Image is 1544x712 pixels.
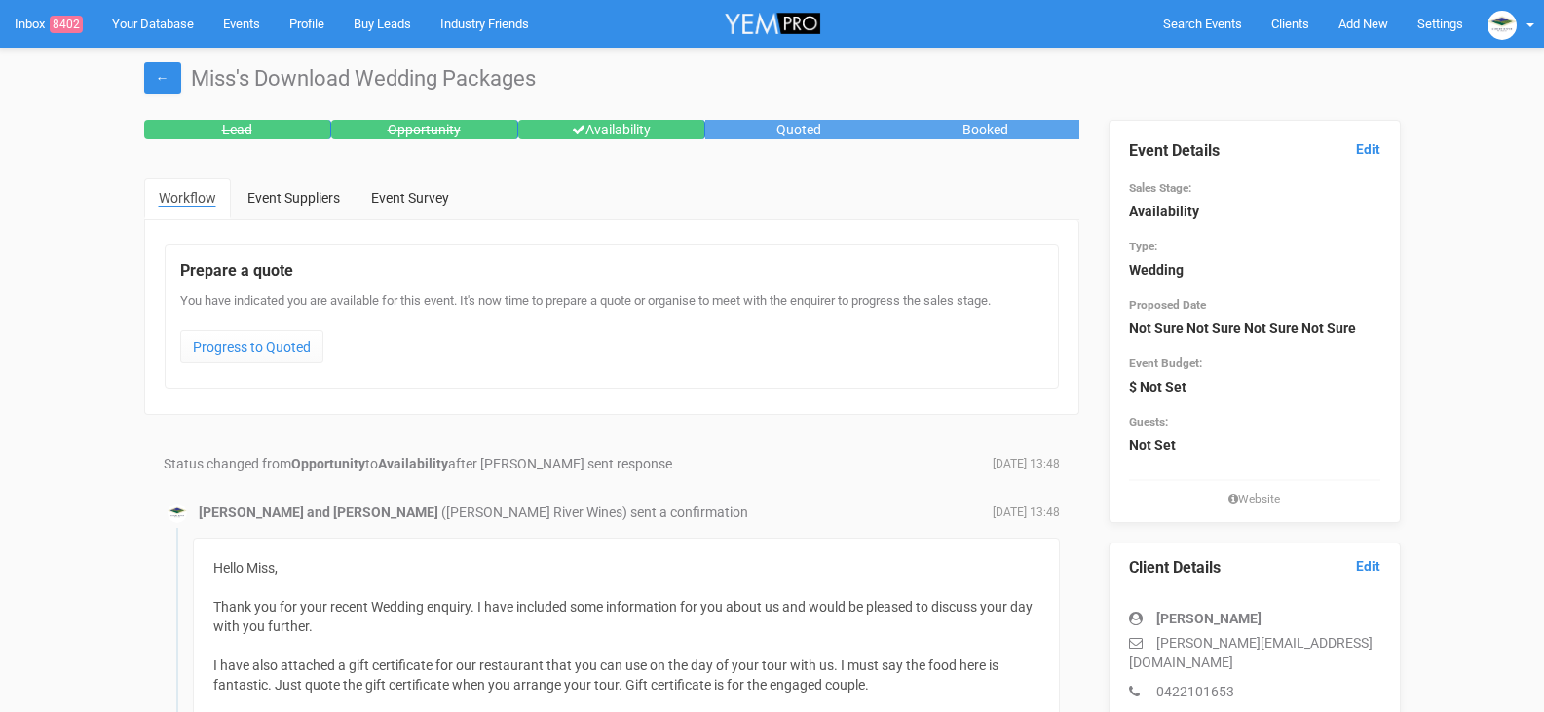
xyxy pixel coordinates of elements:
[357,178,464,217] a: Event Survey
[1129,491,1380,507] small: Website
[331,120,518,139] div: Opportunity
[1129,181,1191,195] small: Sales Stage:
[1129,415,1168,429] small: Guests:
[993,456,1060,472] span: [DATE] 13:48
[144,178,231,219] a: Workflow
[180,292,1043,373] div: You have indicated you are available for this event. It's now time to prepare a quote or organise...
[291,456,365,471] strong: Opportunity
[1129,298,1206,312] small: Proposed Date
[144,62,181,94] a: ←
[378,456,448,471] strong: Availability
[213,558,1039,578] div: Hello Miss,
[892,120,1079,139] div: Booked
[1129,320,1356,336] strong: Not Sure Not Sure Not Sure Not Sure
[1271,17,1309,31] span: Clients
[518,120,705,139] div: Availability
[1338,17,1388,31] span: Add New
[1356,557,1380,576] a: Edit
[1129,557,1380,580] legend: Client Details
[1163,17,1242,31] span: Search Events
[705,120,892,139] div: Quoted
[1129,379,1186,394] strong: $ Not Set
[1129,140,1380,163] legend: Event Details
[441,505,748,520] span: ([PERSON_NAME] River Wines) sent a confirmation
[199,505,438,520] strong: [PERSON_NAME] and [PERSON_NAME]
[1156,611,1262,626] strong: [PERSON_NAME]
[164,456,672,471] span: Status changed from to after [PERSON_NAME] sent response
[144,67,1401,91] h1: Miss's Download Wedding Packages
[1129,262,1184,278] strong: Wedding
[168,504,187,523] img: logo.JPG
[180,330,323,363] a: Progress to Quoted
[1129,682,1380,701] p: 0422101653
[1129,356,1202,370] small: Event Budget:
[993,505,1060,521] span: [DATE] 13:48
[1129,437,1176,453] strong: Not Set
[1129,204,1199,219] strong: Availability
[144,120,331,139] div: Lead
[1356,140,1380,159] a: Edit
[1488,11,1517,40] img: logo.JPG
[180,260,1043,282] legend: Prepare a quote
[1129,633,1380,672] p: [PERSON_NAME][EMAIL_ADDRESS][DOMAIN_NAME]
[50,16,83,33] span: 8402
[233,178,355,217] a: Event Suppliers
[1129,240,1157,253] small: Type:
